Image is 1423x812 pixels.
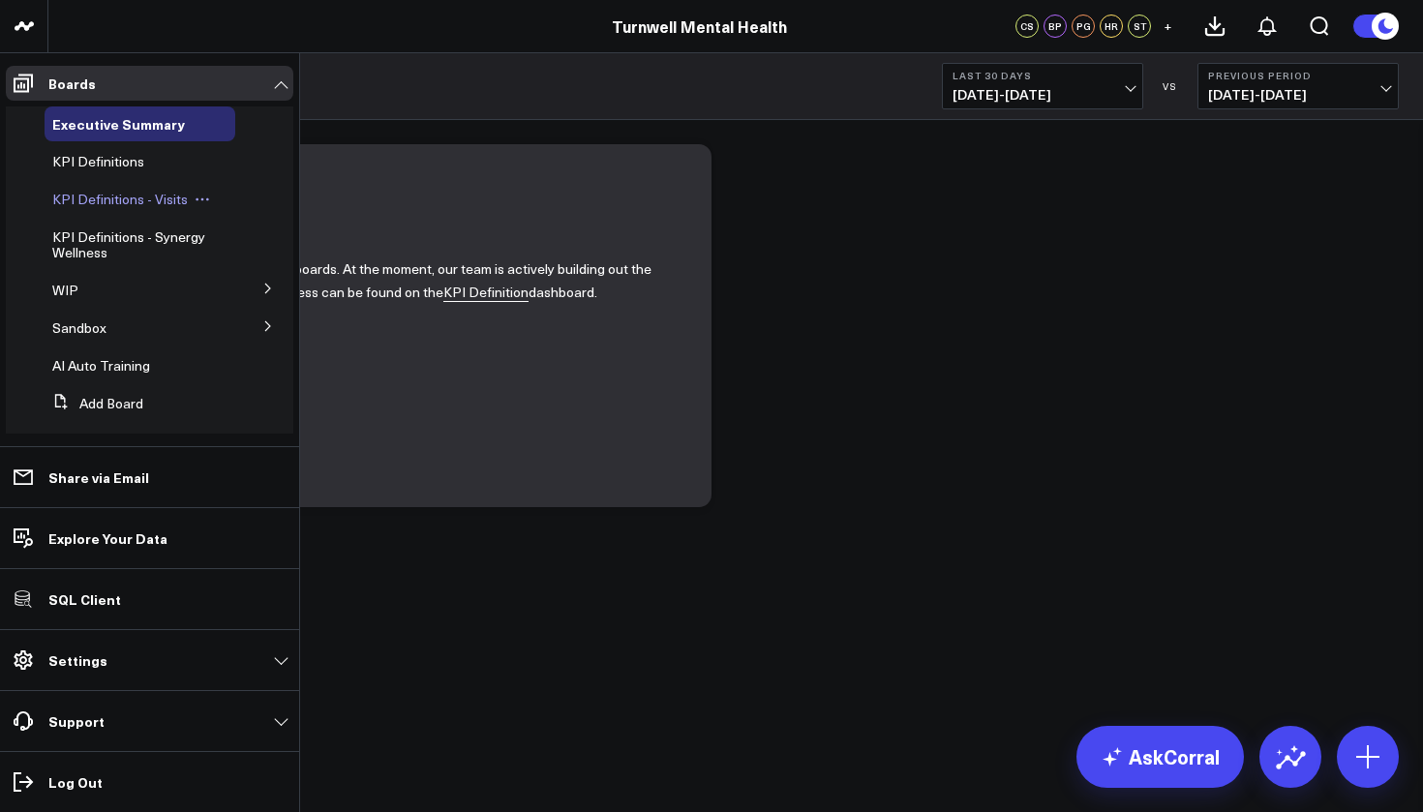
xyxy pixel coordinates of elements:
p: Share via Email [48,469,149,485]
div: CS [1015,15,1039,38]
button: Add Board [45,386,143,421]
p: Log Out [48,774,103,790]
span: [DATE] - [DATE] [953,87,1133,103]
a: Turnwell Mental Health [612,15,787,37]
p: Boards [48,75,96,91]
span: KPI Definitions - Synergy Wellness [52,227,205,261]
div: ST [1128,15,1151,38]
a: KPI Definitions - Visits [52,192,188,207]
p: Hi Turnwell team! [87,186,682,233]
a: Executive Summary [52,116,185,132]
span: [DATE] - [DATE] [1208,87,1388,103]
p: Welcome to your CorralData dashboards. At the moment, our team is actively building out the Turnw... [87,257,682,305]
p: Explore Your Data [48,530,167,546]
span: Executive Summary [52,114,185,134]
button: Previous Period[DATE]-[DATE] [1197,63,1399,109]
div: BP [1044,15,1067,38]
span: WIP [52,281,78,299]
b: Previous Period [1208,70,1388,81]
div: HR [1100,15,1123,38]
button: + [1156,15,1179,38]
span: KPI Definitions - Visits [52,190,188,208]
a: AskCorral [1076,726,1244,788]
p: Support [48,713,105,729]
div: VS [1153,80,1188,92]
a: Sandbox [52,320,106,336]
button: Last 30 Days[DATE]-[DATE] [942,63,1143,109]
a: WIP [52,283,78,298]
a: SQL Client [6,582,293,617]
b: Last 30 Days [953,70,1133,81]
span: Sandbox [52,318,106,337]
a: KPI Definition [443,283,529,302]
a: KPI Definitions - Synergy Wellness [52,229,213,260]
a: AI Auto Training [52,358,150,374]
span: KPI Definitions [52,152,144,170]
span: AI Auto Training [52,356,150,375]
p: Settings [48,652,107,668]
a: Log Out [6,765,293,799]
a: KPI Definitions [52,154,144,169]
span: + [1164,19,1172,33]
div: PG [1072,15,1095,38]
p: SQL Client [48,591,121,607]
